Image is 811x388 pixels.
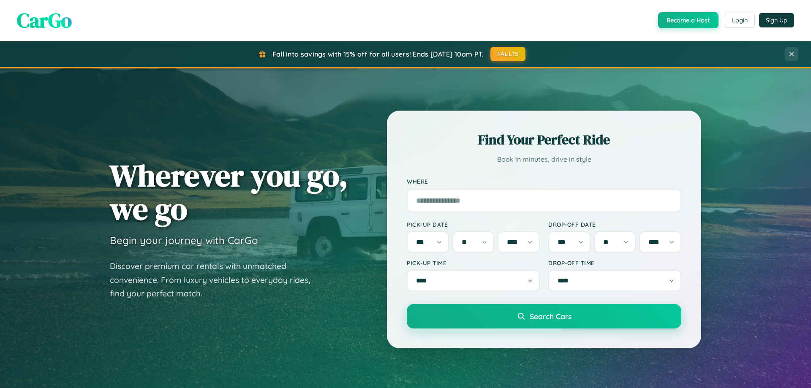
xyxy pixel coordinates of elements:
button: Login [725,13,755,28]
button: Become a Host [658,12,718,28]
button: FALL15 [490,47,526,61]
span: Fall into savings with 15% off for all users! Ends [DATE] 10am PT. [272,50,484,58]
label: Pick-up Date [407,221,540,228]
h3: Begin your journey with CarGo [110,234,258,247]
button: Search Cars [407,304,681,328]
h1: Wherever you go, we go [110,159,348,225]
label: Where [407,178,681,185]
span: Search Cars [530,312,572,321]
p: Discover premium car rentals with unmatched convenience. From luxury vehicles to everyday rides, ... [110,259,321,301]
label: Drop-off Date [548,221,681,228]
label: Pick-up Time [407,259,540,266]
span: CarGo [17,6,72,34]
button: Sign Up [759,13,794,27]
h2: Find Your Perfect Ride [407,130,681,149]
p: Book in minutes, drive in style [407,153,681,166]
label: Drop-off Time [548,259,681,266]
